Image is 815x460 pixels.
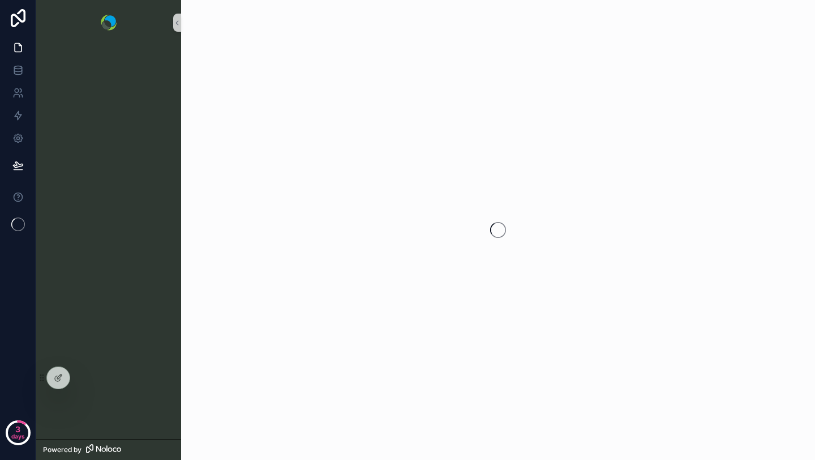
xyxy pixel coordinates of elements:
[36,45,181,66] div: scrollable content
[36,439,181,460] a: Powered by
[15,424,20,435] p: 3
[11,428,25,444] p: days
[43,445,81,454] span: Powered by
[101,15,117,31] img: App logo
